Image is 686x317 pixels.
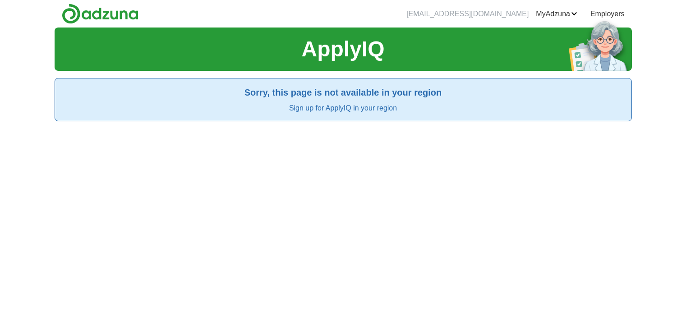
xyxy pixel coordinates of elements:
a: Sign up for ApplyIQ in your region [289,104,397,112]
img: Adzuna logo [62,4,138,24]
a: MyAdzuna [536,9,577,19]
h1: ApplyIQ [301,33,384,65]
h2: Sorry, this page is not available in your region [62,86,624,99]
a: Employers [590,9,625,19]
li: [EMAIL_ADDRESS][DOMAIN_NAME] [406,9,529,19]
